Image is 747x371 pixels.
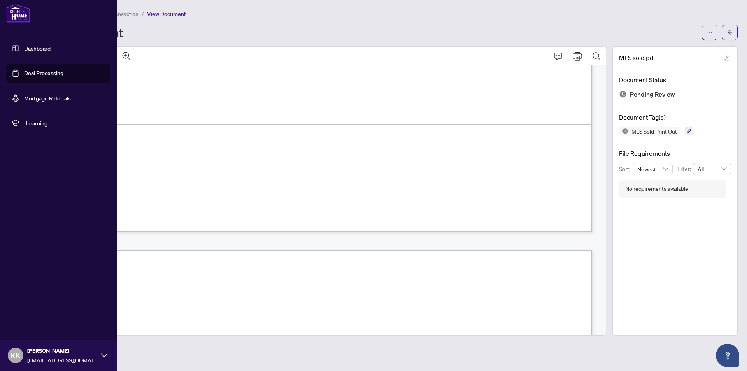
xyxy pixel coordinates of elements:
button: Open asap [716,344,739,367]
span: arrow-left [727,30,733,35]
span: edit [724,55,729,61]
a: Deal Processing [24,70,63,77]
span: rLearning [24,119,105,127]
img: logo [6,4,30,23]
p: Sort: [619,165,633,173]
p: Filter: [677,165,693,173]
span: View Document [147,11,186,18]
span: View Transaction [97,11,139,18]
span: MLS Sold Print Out [628,128,680,134]
li: / [142,9,144,18]
span: All [698,163,726,175]
span: Newest [637,163,668,175]
img: Status Icon [619,127,628,136]
span: [EMAIL_ADDRESS][DOMAIN_NAME] [27,356,97,364]
span: Pending Review [630,89,675,100]
h4: File Requirements [619,149,731,158]
h4: Document Status [619,75,731,84]
span: [PERSON_NAME] [27,346,97,355]
span: KK [11,350,20,361]
a: Mortgage Referrals [24,95,71,102]
img: Document Status [619,90,627,98]
div: No requirements available [625,185,688,193]
span: MLS sold.pdf [619,53,655,62]
a: Dashboard [24,45,51,52]
h4: Document Tag(s) [619,113,731,122]
span: ellipsis [707,30,712,35]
